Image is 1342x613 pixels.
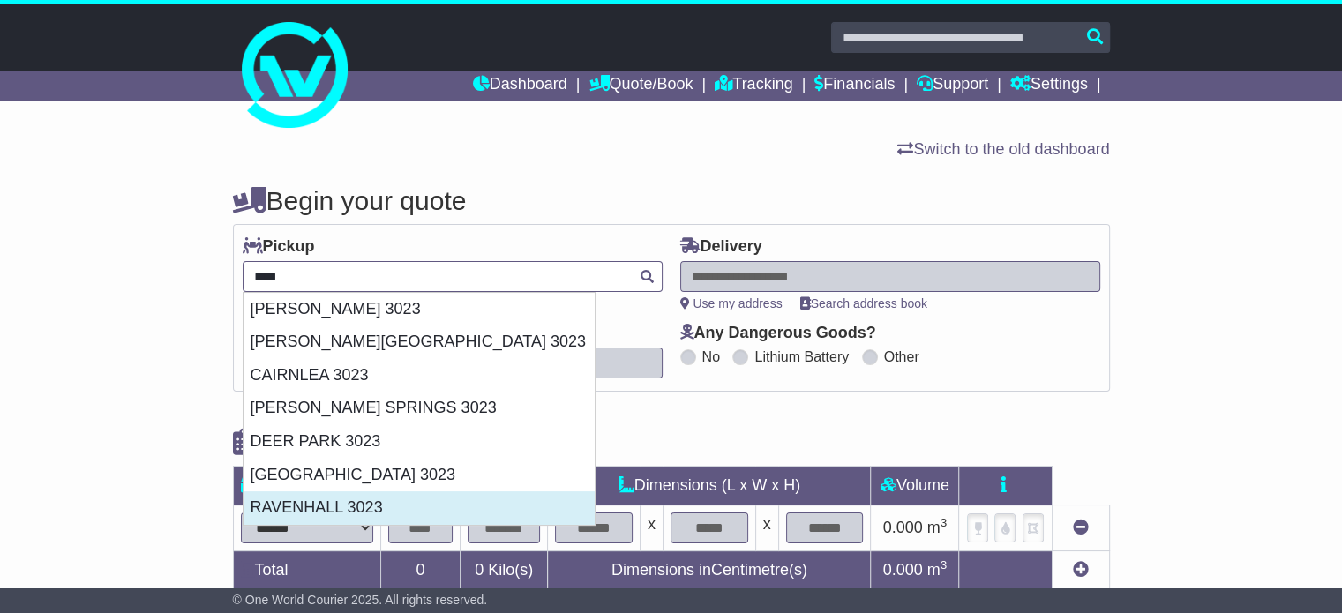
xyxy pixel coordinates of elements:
[927,519,948,536] span: m
[244,293,595,326] div: [PERSON_NAME] 3023
[702,348,720,365] label: No
[1073,561,1089,579] a: Add new item
[941,516,948,529] sup: 3
[243,237,315,257] label: Pickup
[233,551,380,590] td: Total
[1073,519,1089,536] a: Remove this item
[380,551,461,590] td: 0
[941,558,948,572] sup: 3
[754,348,849,365] label: Lithium Battery
[897,140,1109,158] a: Switch to the old dashboard
[680,296,783,310] a: Use my address
[233,428,454,457] h4: Package details |
[244,491,595,525] div: RAVENHALL 3023
[927,561,948,579] span: m
[883,561,923,579] span: 0.000
[800,296,927,310] a: Search address book
[917,71,988,101] a: Support
[233,467,380,505] td: Type
[715,71,792,101] a: Tracking
[548,467,871,505] td: Dimensions (L x W x H)
[233,593,488,607] span: © One World Courier 2025. All rights reserved.
[473,71,567,101] a: Dashboard
[244,325,595,359] div: [PERSON_NAME][GEOGRAPHIC_DATA] 3023
[243,261,663,292] typeahead: Please provide city
[883,519,923,536] span: 0.000
[548,551,871,590] td: Dimensions in Centimetre(s)
[233,186,1110,215] h4: Begin your quote
[244,425,595,459] div: DEER PARK 3023
[680,237,762,257] label: Delivery
[589,71,693,101] a: Quote/Book
[755,505,778,551] td: x
[244,459,595,492] div: [GEOGRAPHIC_DATA] 3023
[640,505,663,551] td: x
[244,392,595,425] div: [PERSON_NAME] SPRINGS 3023
[814,71,895,101] a: Financials
[884,348,919,365] label: Other
[475,561,484,579] span: 0
[871,467,959,505] td: Volume
[1010,71,1088,101] a: Settings
[461,551,548,590] td: Kilo(s)
[244,359,595,392] div: CAIRNLEA 3023
[680,324,876,343] label: Any Dangerous Goods?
